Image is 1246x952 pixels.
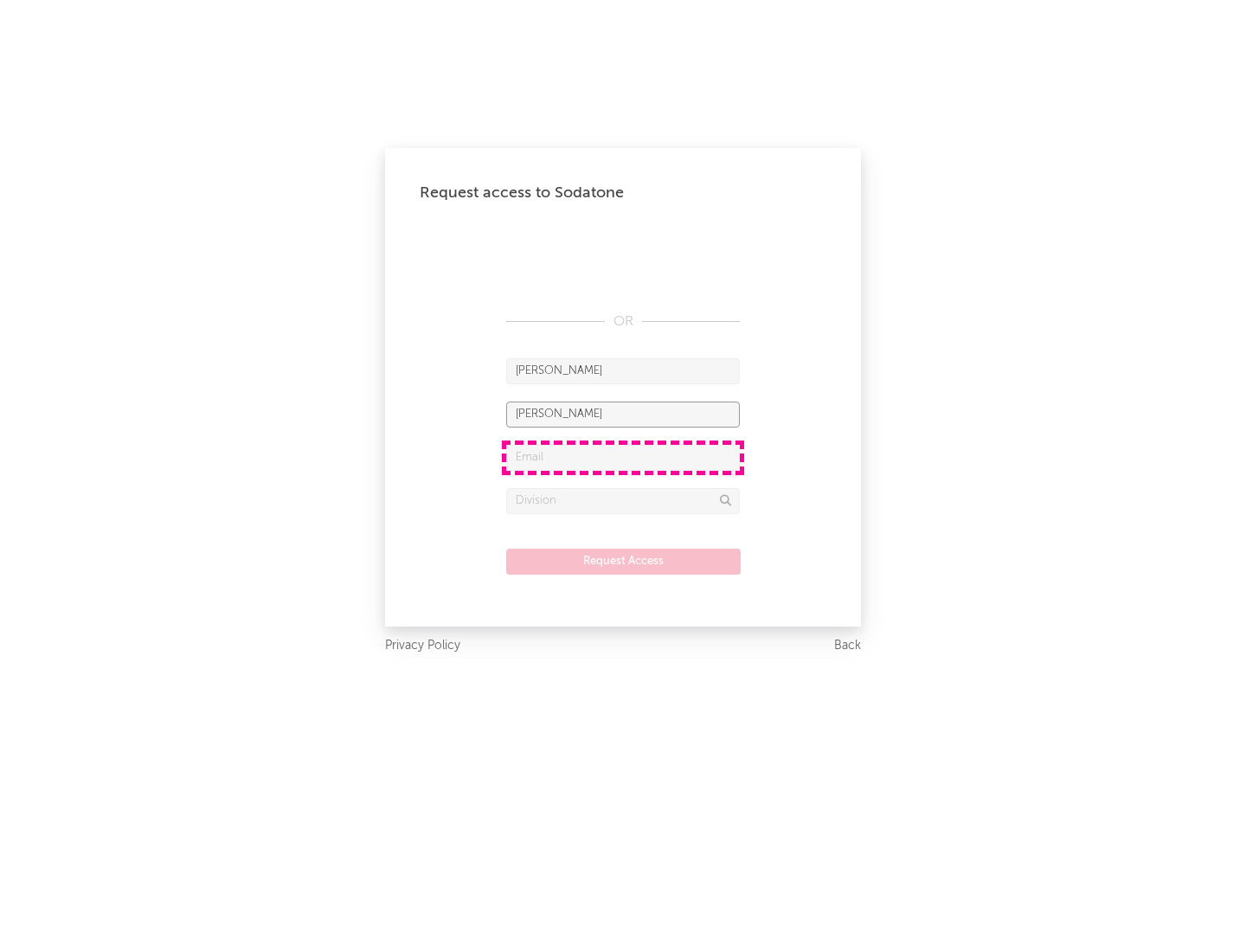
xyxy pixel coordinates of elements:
[506,445,740,471] input: Email
[506,488,740,514] input: Division
[506,358,740,384] input: First Name
[420,183,826,203] div: Request access to Sodatone
[506,402,740,428] input: Last Name
[834,635,861,657] a: Back
[506,312,740,332] div: OR
[385,635,460,657] a: Privacy Policy
[506,549,741,575] button: Request Access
